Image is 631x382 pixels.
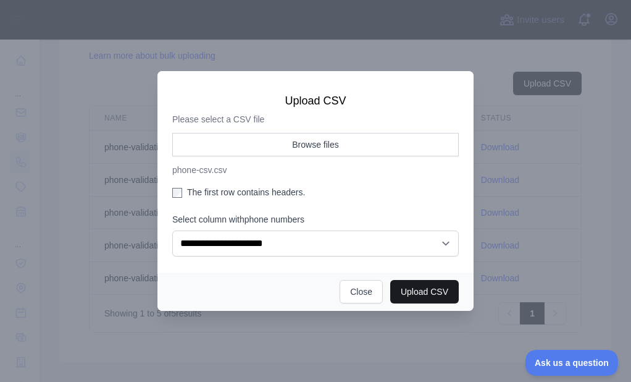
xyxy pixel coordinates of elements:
[525,350,619,376] iframe: Toggle Customer Support
[172,93,459,108] h3: Upload CSV
[172,188,182,198] input: The first row contains headers.
[172,213,459,226] label: Select column with phone numbers
[340,280,383,303] button: Close
[172,133,459,156] button: Browse files
[172,186,459,198] label: The first row contains headers.
[172,113,459,125] p: Please select a CSV file
[390,280,459,303] button: Upload CSV
[172,164,459,176] p: phone-csv.csv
